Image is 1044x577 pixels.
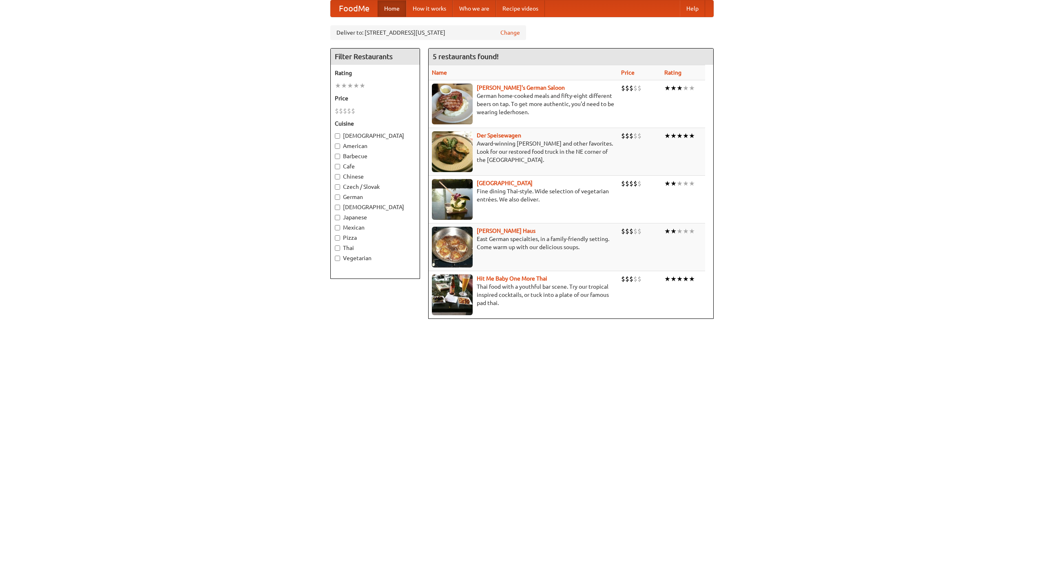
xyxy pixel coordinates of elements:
a: How it works [406,0,453,17]
img: speisewagen.jpg [432,131,473,172]
a: Home [378,0,406,17]
input: German [335,195,340,200]
a: Recipe videos [496,0,545,17]
p: East German specialties, in a family-friendly setting. Come warm up with our delicious soups. [432,235,615,251]
li: $ [629,84,633,93]
label: German [335,193,416,201]
li: $ [637,179,641,188]
li: $ [625,227,629,236]
li: $ [621,179,625,188]
img: esthers.jpg [432,84,473,124]
li: $ [633,131,637,140]
li: $ [633,179,637,188]
h4: Filter Restaurants [331,49,420,65]
li: ★ [670,179,677,188]
li: $ [633,84,637,93]
a: Help [680,0,705,17]
li: ★ [335,81,341,90]
input: Barbecue [335,154,340,159]
li: ★ [670,131,677,140]
label: Vegetarian [335,254,416,262]
p: German home-cooked meals and fifty-eight different beers on tap. To get more authentic, you'd nee... [432,92,615,116]
li: $ [343,106,347,115]
p: Thai food with a youthful bar scene. Try our tropical inspired cocktails, or tuck into a plate of... [432,283,615,307]
li: $ [637,84,641,93]
input: [DEMOGRAPHIC_DATA] [335,133,340,139]
a: Name [432,69,447,76]
label: [DEMOGRAPHIC_DATA] [335,132,416,140]
li: $ [621,227,625,236]
li: ★ [664,84,670,93]
p: Award-winning [PERSON_NAME] and other favorites. Look for our restored food truck in the NE corne... [432,139,615,164]
a: FoodMe [331,0,378,17]
li: $ [621,84,625,93]
a: Who we are [453,0,496,17]
label: American [335,142,416,150]
li: $ [339,106,343,115]
li: ★ [664,131,670,140]
li: ★ [670,227,677,236]
li: ★ [347,81,353,90]
li: $ [633,227,637,236]
li: $ [347,106,351,115]
li: ★ [670,84,677,93]
img: kohlhaus.jpg [432,227,473,267]
li: ★ [689,179,695,188]
li: $ [637,131,641,140]
li: ★ [689,274,695,283]
li: $ [629,179,633,188]
li: ★ [664,274,670,283]
label: Mexican [335,223,416,232]
li: ★ [677,274,683,283]
li: ★ [664,227,670,236]
li: ★ [670,274,677,283]
li: $ [621,131,625,140]
li: $ [621,274,625,283]
input: Thai [335,245,340,251]
label: Thai [335,244,416,252]
input: Mexican [335,225,340,230]
a: Change [500,29,520,37]
li: ★ [677,84,683,93]
input: Czech / Slovak [335,184,340,190]
li: $ [629,274,633,283]
label: Pizza [335,234,416,242]
li: ★ [683,274,689,283]
label: Barbecue [335,152,416,160]
a: Rating [664,69,681,76]
li: ★ [677,179,683,188]
li: ★ [683,227,689,236]
b: [GEOGRAPHIC_DATA] [477,180,533,186]
a: [PERSON_NAME] Haus [477,228,535,234]
li: $ [637,274,641,283]
li: ★ [689,131,695,140]
li: ★ [683,179,689,188]
a: [PERSON_NAME]'s German Saloon [477,84,565,91]
li: $ [625,84,629,93]
li: $ [335,106,339,115]
label: Japanese [335,213,416,221]
img: satay.jpg [432,179,473,220]
li: ★ [677,131,683,140]
li: $ [633,274,637,283]
li: ★ [359,81,365,90]
a: Price [621,69,635,76]
div: Deliver to: [STREET_ADDRESS][US_STATE] [330,25,526,40]
label: Chinese [335,172,416,181]
input: Pizza [335,235,340,241]
h5: Rating [335,69,416,77]
label: Czech / Slovak [335,183,416,191]
li: $ [629,131,633,140]
li: $ [351,106,355,115]
li: $ [625,131,629,140]
li: ★ [689,227,695,236]
li: ★ [664,179,670,188]
input: American [335,144,340,149]
ng-pluralize: 5 restaurants found! [433,53,499,60]
a: Der Speisewagen [477,132,521,139]
li: ★ [683,131,689,140]
input: Chinese [335,174,340,179]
